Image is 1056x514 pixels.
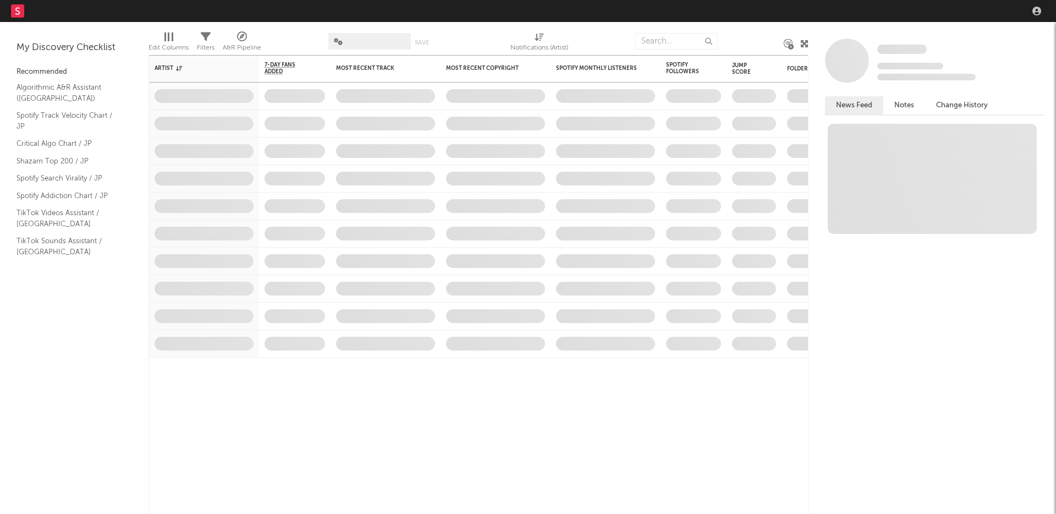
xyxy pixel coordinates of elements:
[877,45,927,54] span: Some Artist
[197,41,215,54] div: Filters
[16,41,132,54] div: My Discovery Checklist
[510,28,568,59] div: Notifications (Artist)
[16,138,121,150] a: Critical Algo Chart / JP
[336,65,419,72] div: Most Recent Track
[16,172,121,184] a: Spotify Search Virality / JP
[16,65,132,79] div: Recommended
[732,62,760,75] div: Jump Score
[666,62,705,75] div: Spotify Followers
[16,207,121,229] a: TikTok Videos Assistant / [GEOGRAPHIC_DATA]
[16,190,121,202] a: Spotify Addiction Chart / JP
[265,62,309,75] span: 7-Day Fans Added
[510,41,568,54] div: Notifications (Artist)
[223,28,261,59] div: A&R Pipeline
[148,28,189,59] div: Edit Columns
[787,65,870,72] div: Folders
[197,28,215,59] div: Filters
[148,41,189,54] div: Edit Columns
[16,110,121,132] a: Spotify Track Velocity Chart / JP
[556,65,639,72] div: Spotify Monthly Listeners
[223,41,261,54] div: A&R Pipeline
[877,74,976,80] span: 0 fans last week
[925,96,999,114] button: Change History
[877,44,927,55] a: Some Artist
[446,65,529,72] div: Most Recent Copyright
[877,63,943,69] span: Tracking Since: [DATE]
[16,81,121,104] a: Algorithmic A&R Assistant ([GEOGRAPHIC_DATA])
[155,65,237,72] div: Artist
[16,235,121,258] a: TikTok Sounds Assistant / [GEOGRAPHIC_DATA]
[16,155,121,167] a: Shazam Top 200 / JP
[883,96,925,114] button: Notes
[415,40,429,46] button: Save
[635,33,718,50] input: Search...
[825,96,883,114] button: News Feed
